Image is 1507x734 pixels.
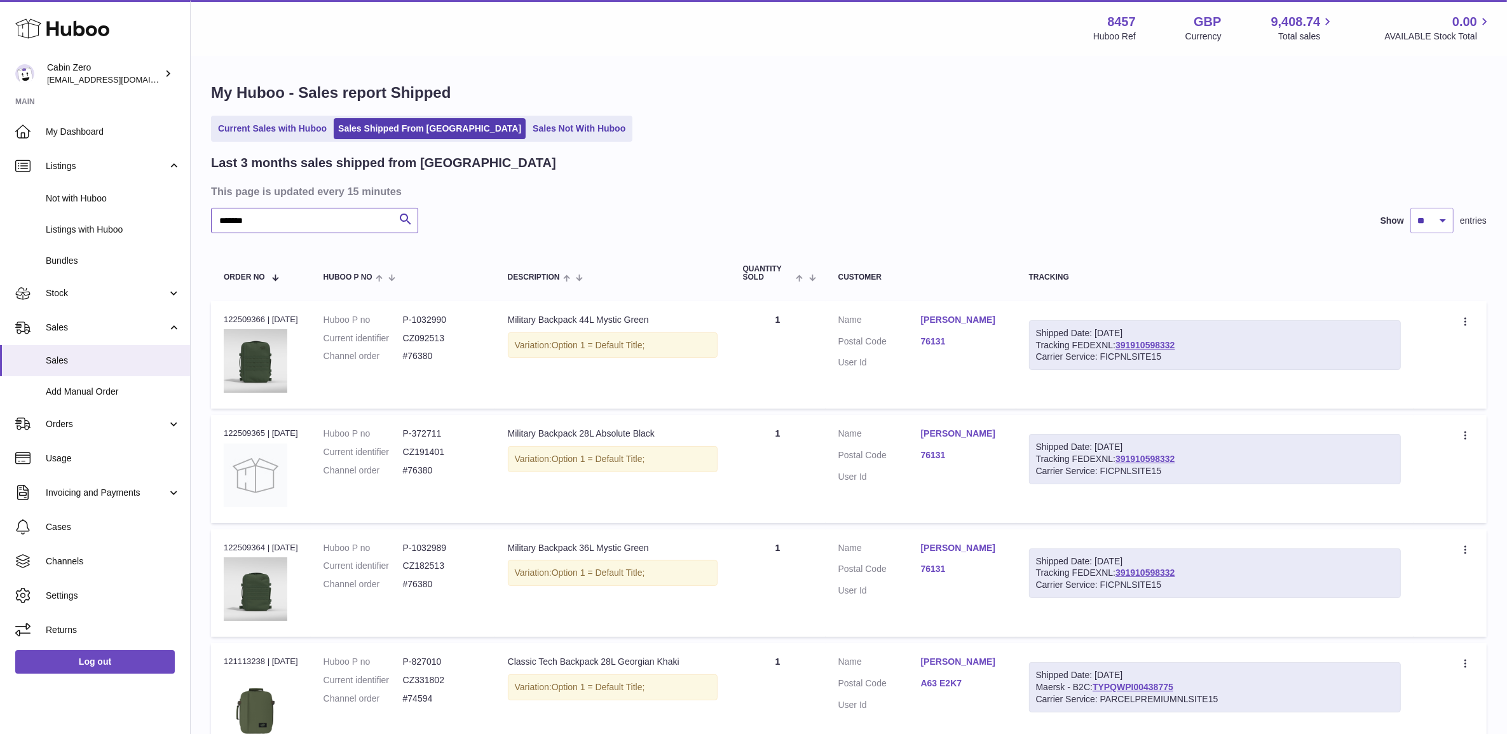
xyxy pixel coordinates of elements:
a: TYPQWPI00438775 [1093,682,1173,692]
a: Current Sales with Huboo [214,118,331,139]
span: Option 1 = Default Title; [552,567,645,578]
div: Shipped Date: [DATE] [1036,555,1394,567]
a: A63 E2K7 [921,677,1004,690]
a: 76131 [921,336,1004,348]
span: Stock [46,287,167,299]
span: Listings [46,160,167,172]
dt: Postal Code [838,563,921,578]
div: Customer [838,273,1004,282]
span: Option 1 = Default Title; [552,454,645,464]
div: 122509364 | [DATE] [224,542,298,554]
a: Sales Not With Huboo [528,118,630,139]
dd: CZ182513 [403,560,482,572]
div: Maersk - B2C: [1029,662,1401,712]
div: Military Backpack 36L Mystic Green [508,542,718,554]
dt: Postal Code [838,677,921,693]
strong: 8457 [1107,13,1136,31]
span: AVAILABLE Stock Total [1384,31,1492,43]
dt: Current identifier [324,446,403,458]
div: Carrier Service: FICPNLSITE15 [1036,351,1394,363]
dd: #76380 [403,465,482,477]
div: Variation: [508,446,718,472]
dt: Current identifier [324,674,403,686]
div: Currency [1185,31,1222,43]
dd: CZ092513 [403,332,482,344]
strong: GBP [1194,13,1221,31]
dd: CZ331802 [403,674,482,686]
div: 122509365 | [DATE] [224,428,298,439]
span: Returns [46,624,181,636]
dd: #76380 [403,578,482,590]
span: entries [1460,215,1487,227]
a: [PERSON_NAME] [921,542,1004,554]
dt: User Id [838,585,921,597]
div: Carrier Service: FICPNLSITE15 [1036,579,1394,591]
div: Variation: [508,332,718,358]
dt: Channel order [324,465,403,477]
div: Cabin Zero [47,62,161,86]
dd: P-827010 [403,656,482,668]
span: Option 1 = Default Title; [552,340,645,350]
img: MILITARY-44L-MYSTIC-GREEN-FRONT.jpg [224,329,287,393]
span: Listings with Huboo [46,224,181,236]
dt: User Id [838,699,921,711]
h3: This page is updated every 15 minutes [211,184,1483,198]
div: Shipped Date: [DATE] [1036,327,1394,339]
a: 391910598332 [1115,567,1175,578]
div: Shipped Date: [DATE] [1036,441,1394,453]
dt: Name [838,542,921,557]
div: Classic Tech Backpack 28L Georgian Khaki [508,656,718,668]
a: Sales Shipped From [GEOGRAPHIC_DATA] [334,118,526,139]
span: Option 1 = Default Title; [552,682,645,692]
div: Carrier Service: FICPNLSITE15 [1036,465,1394,477]
dt: Huboo P no [324,314,403,326]
div: 121113238 | [DATE] [224,656,298,667]
img: no-photo.jpg [224,444,287,507]
span: My Dashboard [46,126,181,138]
dt: Channel order [324,578,403,590]
span: Add Manual Order [46,386,181,398]
span: Order No [224,273,265,282]
img: MILITARY-36L-MYSTIC-GREEN-FRONT.jpg [224,557,287,621]
span: Usage [46,452,181,465]
dt: Current identifier [324,332,403,344]
img: internalAdmin-8457@internal.huboo.com [15,64,34,83]
div: Shipped Date: [DATE] [1036,669,1394,681]
span: Settings [46,590,181,602]
div: Variation: [508,560,718,586]
dt: Huboo P no [324,542,403,554]
span: Bundles [46,255,181,267]
h2: Last 3 months sales shipped from [GEOGRAPHIC_DATA] [211,154,556,172]
span: Quantity Sold [743,265,793,282]
div: 122509366 | [DATE] [224,314,298,325]
span: Sales [46,322,167,334]
dt: Current identifier [324,560,403,572]
div: Military Backpack 28L Absolute Black [508,428,718,440]
dt: User Id [838,471,921,483]
td: 1 [730,301,826,409]
span: Not with Huboo [46,193,181,205]
a: 0.00 AVAILABLE Stock Total [1384,13,1492,43]
span: Total sales [1278,31,1335,43]
a: Log out [15,650,175,673]
div: Variation: [508,674,718,700]
div: Tracking FEDEXNL: [1029,320,1401,370]
a: [PERSON_NAME] [921,314,1004,326]
dt: Name [838,656,921,671]
dt: Channel order [324,350,403,362]
dd: #76380 [403,350,482,362]
div: Military Backpack 44L Mystic Green [508,314,718,326]
dt: Channel order [324,693,403,705]
a: 9,408.74 Total sales [1271,13,1335,43]
label: Show [1381,215,1404,227]
div: Tracking [1029,273,1401,282]
span: Channels [46,555,181,567]
a: 76131 [921,449,1004,461]
a: [PERSON_NAME] [921,656,1004,668]
span: Sales [46,355,181,367]
dt: Postal Code [838,336,921,351]
span: Orders [46,418,167,430]
td: 1 [730,529,826,637]
dt: Huboo P no [324,428,403,440]
a: 391910598332 [1115,454,1175,464]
